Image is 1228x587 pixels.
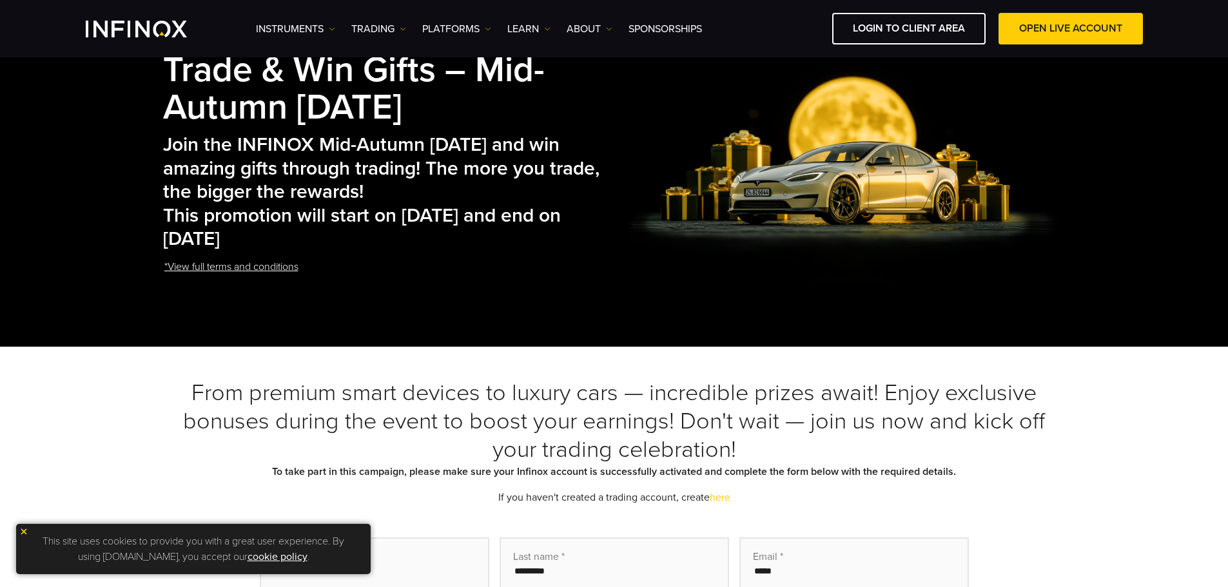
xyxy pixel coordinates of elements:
a: TRADING [351,21,406,37]
h3: From premium smart devices to luxury cars — incredible prizes await! Enjoy exclusive bonuses duri... [163,379,1066,464]
img: yellow close icon [19,527,28,536]
a: *View full terms and conditions [163,251,300,283]
a: Instruments [256,21,335,37]
h2: Join the INFINOX Mid-Autumn [DATE] and win amazing gifts through trading! The more you trade, the... [163,133,622,251]
a: here [710,491,730,504]
a: PLATFORMS [422,21,491,37]
a: LOGIN TO CLIENT AREA [832,13,986,44]
a: cookie policy [248,550,307,563]
p: This site uses cookies to provide you with a great user experience. By using [DOMAIN_NAME], you a... [23,530,364,568]
a: INFINOX Logo [86,21,217,37]
a: SPONSORSHIPS [629,21,702,37]
strong: Trade & Win Gifts – Mid-Autumn [DATE] [163,49,545,129]
a: OPEN LIVE ACCOUNT [999,13,1143,44]
a: Learn [507,21,551,37]
a: ABOUT [567,21,612,37]
b: To take part in this campaign, please make sure your Infinox account is successfully activated an... [272,465,956,478]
